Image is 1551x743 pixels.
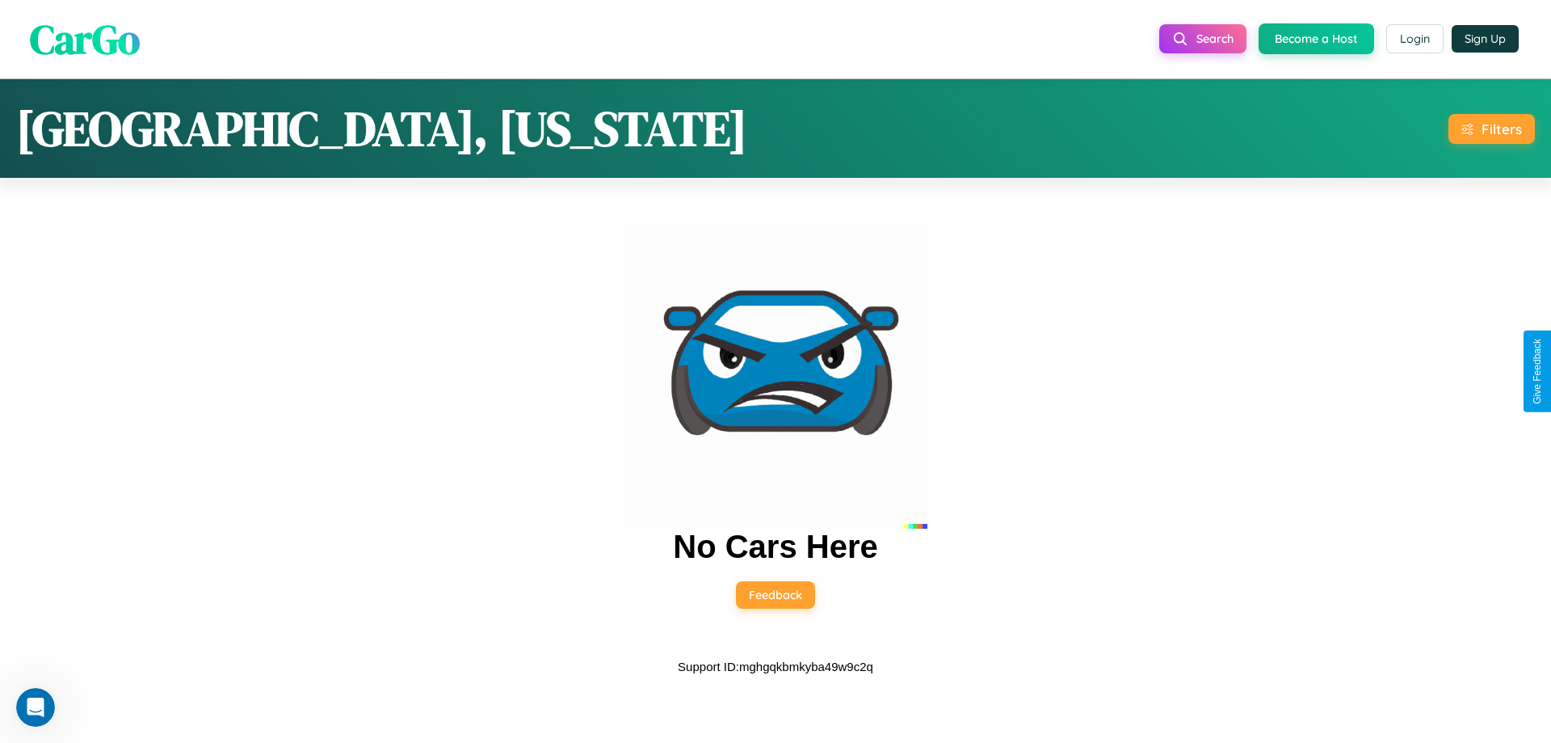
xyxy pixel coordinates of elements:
button: Become a Host [1259,23,1374,54]
span: Search [1196,32,1234,46]
iframe: Intercom live chat [16,688,55,727]
h2: No Cars Here [673,529,877,565]
button: Search [1159,24,1246,53]
h1: [GEOGRAPHIC_DATA], [US_STATE] [16,95,747,162]
p: Support ID: mghgqkbmkyba49w9c2q [678,656,873,678]
div: Filters [1482,120,1522,137]
button: Sign Up [1452,25,1519,53]
span: CarGo [30,11,140,66]
button: Feedback [736,581,815,609]
div: Give Feedback [1532,339,1543,404]
button: Filters [1448,114,1535,144]
button: Login [1386,24,1444,53]
img: car [624,225,927,529]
